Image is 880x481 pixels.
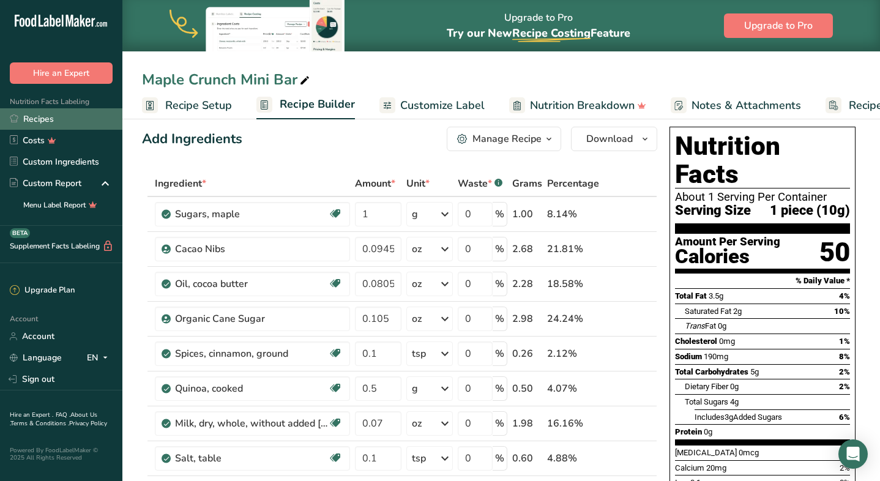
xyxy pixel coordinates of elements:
[838,439,868,469] div: Open Intercom Messenger
[730,397,739,406] span: 4g
[512,346,542,361] div: 0.26
[10,447,113,461] div: Powered By FoodLabelMaker © 2025 All Rights Reserved
[671,92,801,119] a: Notes & Attachments
[685,397,728,406] span: Total Sugars
[547,207,599,222] div: 8.14%
[675,191,850,203] div: About 1 Serving Per Container
[512,451,542,466] div: 0.60
[547,451,599,466] div: 4.88%
[834,307,850,316] span: 10%
[175,207,328,222] div: Sugars, maple
[447,1,630,51] div: Upgrade to Pro
[530,97,635,114] span: Nutrition Breakdown
[675,236,780,248] div: Amount Per Serving
[509,92,646,119] a: Nutrition Breakdown
[512,207,542,222] div: 1.00
[10,419,69,428] a: Terms & Conditions .
[56,411,70,419] a: FAQ .
[586,132,633,146] span: Download
[839,337,850,346] span: 1%
[675,274,850,288] section: % Daily Value *
[10,177,81,190] div: Custom Report
[512,176,542,191] span: Grams
[155,176,206,191] span: Ingredient
[675,203,751,218] span: Serving Size
[69,419,107,428] a: Privacy Policy
[725,412,733,422] span: 3g
[733,307,742,316] span: 2g
[379,92,485,119] a: Customize Label
[730,382,739,391] span: 0g
[175,346,328,361] div: Spices, cinnamon, ground
[547,176,599,191] span: Percentage
[547,242,599,256] div: 21.81%
[472,132,542,146] div: Manage Recipe
[839,352,850,361] span: 8%
[675,132,850,188] h1: Nutrition Facts
[406,176,430,191] span: Unit
[165,97,232,114] span: Recipe Setup
[447,26,630,40] span: Try our New Feature
[547,381,599,396] div: 4.07%
[412,416,422,431] div: oz
[718,321,726,330] span: 0g
[675,352,702,361] span: Sodium
[355,176,395,191] span: Amount
[142,69,312,91] div: Maple Crunch Mini Bar
[719,337,735,346] span: 0mg
[175,242,328,256] div: Cacao Nibs
[675,463,704,472] span: Calcium
[744,18,813,33] span: Upgrade to Pro
[706,463,726,472] span: 20mg
[412,451,426,466] div: tsp
[10,411,97,428] a: About Us .
[819,236,850,269] div: 50
[547,416,599,431] div: 16.16%
[839,412,850,422] span: 6%
[512,26,591,40] span: Recipe Costing
[839,382,850,391] span: 2%
[685,321,705,330] i: Trans
[839,291,850,300] span: 4%
[280,96,355,113] span: Recipe Builder
[512,277,542,291] div: 2.28
[10,347,62,368] a: Language
[512,416,542,431] div: 1.98
[175,451,328,466] div: Salt, table
[675,337,717,346] span: Cholesterol
[10,285,75,297] div: Upgrade Plan
[512,242,542,256] div: 2.68
[142,129,242,149] div: Add Ingredients
[547,277,599,291] div: 18.58%
[87,351,113,365] div: EN
[175,277,328,291] div: Oil, cocoa butter
[412,311,422,326] div: oz
[512,311,542,326] div: 2.98
[10,228,30,238] div: BETA
[685,321,716,330] span: Fat
[10,411,53,419] a: Hire an Expert .
[675,291,707,300] span: Total Fat
[412,346,426,361] div: tsp
[692,97,801,114] span: Notes & Attachments
[571,127,657,151] button: Download
[695,412,782,422] span: Includes Added Sugars
[412,242,422,256] div: oz
[675,448,737,457] span: [MEDICAL_DATA]
[175,311,328,326] div: Organic Cane Sugar
[256,91,355,120] a: Recipe Builder
[412,381,418,396] div: g
[770,203,850,218] span: 1 piece (10g)
[675,427,702,436] span: Protein
[458,176,502,191] div: Waste
[675,367,748,376] span: Total Carbohydrates
[412,277,422,291] div: oz
[750,367,759,376] span: 5g
[10,62,113,84] button: Hire an Expert
[704,427,712,436] span: 0g
[142,92,232,119] a: Recipe Setup
[685,307,731,316] span: Saturated Fat
[175,381,328,396] div: Quinoa, cooked
[675,248,780,266] div: Calories
[709,291,723,300] span: 3.5g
